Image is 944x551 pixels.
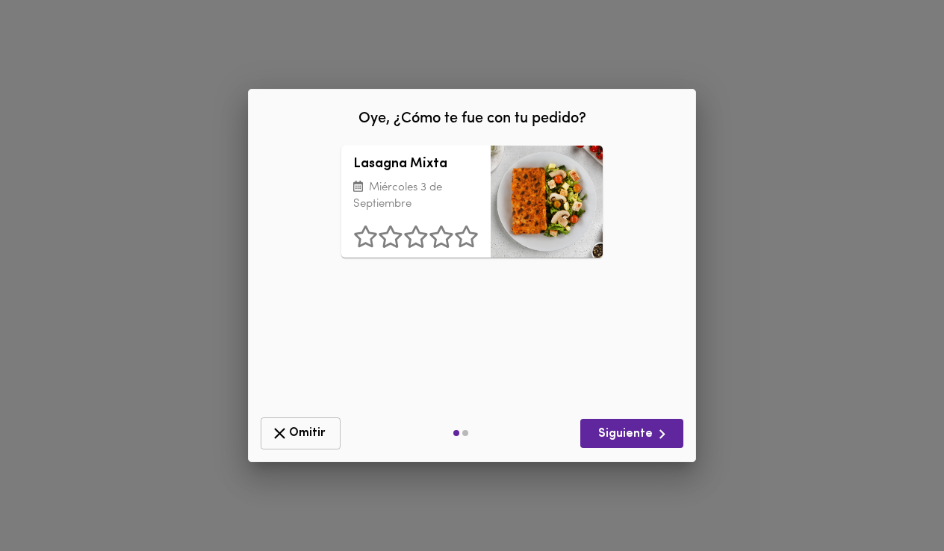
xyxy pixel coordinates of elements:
button: Omitir [261,417,341,449]
h3: Lasagna Mixta [353,158,479,172]
button: Siguiente [580,419,683,448]
span: Siguiente [592,425,671,443]
span: Oye, ¿Cómo te fue con tu pedido? [358,111,586,126]
span: Omitir [270,424,331,443]
div: Lasagna Mixta [491,146,603,258]
iframe: Messagebird Livechat Widget [857,464,929,536]
p: Miércoles 3 de Septiembre [353,180,479,214]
